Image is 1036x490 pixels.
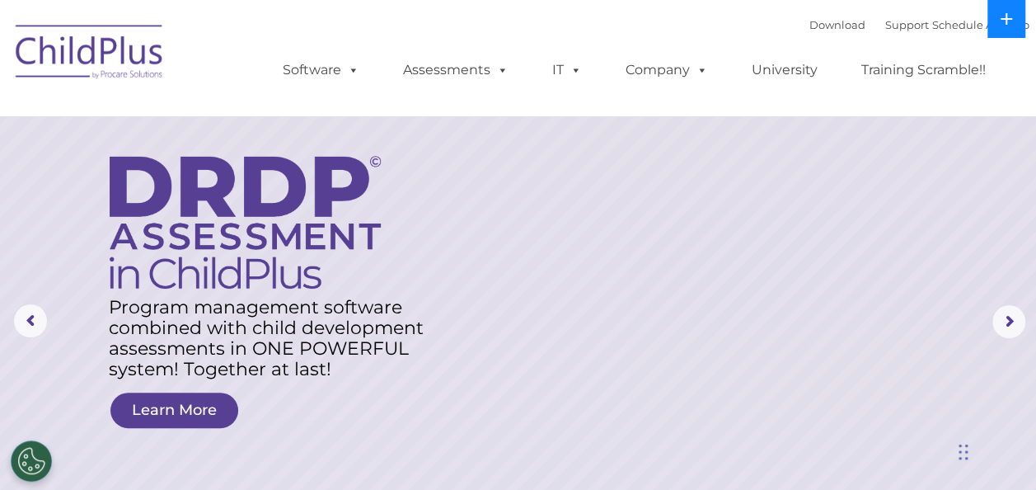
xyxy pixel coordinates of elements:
a: Support [885,18,929,31]
span: Phone number [229,177,299,189]
a: Learn More [110,393,238,428]
img: DRDP Assessment in ChildPlus [110,156,381,289]
a: Schedule A Demo [932,18,1029,31]
div: Drag [959,427,968,477]
a: Software [266,54,376,87]
a: Company [609,54,724,87]
rs-layer: Program management software combined with child development assessments in ONE POWERFUL system! T... [109,297,440,379]
img: ChildPlus by Procare Solutions [7,13,172,96]
font: | [809,18,1029,31]
a: Download [809,18,865,31]
a: Training Scramble!! [845,54,1002,87]
a: IT [536,54,598,87]
iframe: Chat Widget [766,312,1036,490]
a: University [735,54,834,87]
span: Last name [229,109,279,121]
a: Assessments [387,54,525,87]
button: Cookies Settings [11,441,52,482]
